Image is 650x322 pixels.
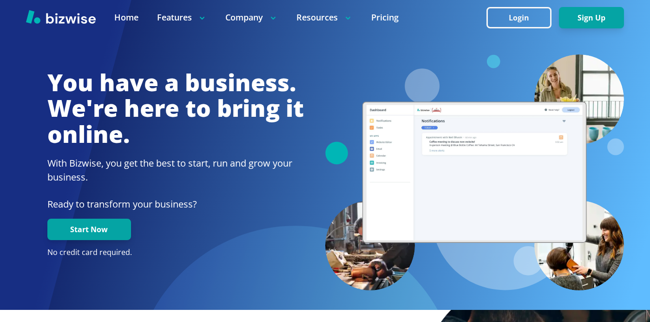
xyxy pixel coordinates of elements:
[47,70,304,148] h1: You have a business. We're here to bring it online.
[47,248,304,258] p: No credit card required.
[114,12,138,23] a: Home
[47,156,304,184] h2: With Bizwise, you get the best to start, run and grow your business.
[47,219,131,240] button: Start Now
[225,12,278,23] p: Company
[47,197,304,211] p: Ready to transform your business?
[47,225,131,234] a: Start Now
[486,7,552,28] button: Login
[486,13,559,22] a: Login
[559,13,624,22] a: Sign Up
[26,10,96,24] img: Bizwise Logo
[371,12,399,23] a: Pricing
[296,12,353,23] p: Resources
[559,7,624,28] button: Sign Up
[157,12,207,23] p: Features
